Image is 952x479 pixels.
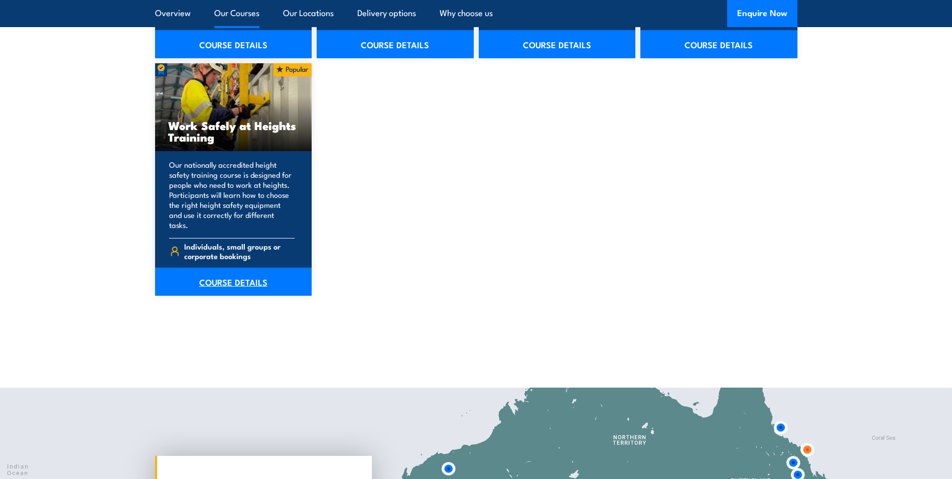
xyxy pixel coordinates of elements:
[155,268,312,296] a: COURSE DETAILS
[169,160,295,230] p: Our nationally accredited height safety training course is designed for people who need to work a...
[184,242,295,261] span: Individuals, small groups or corporate bookings
[479,30,636,58] a: COURSE DETAILS
[155,30,312,58] a: COURSE DETAILS
[168,119,299,143] h3: Work Safely at Heights Training
[317,30,474,58] a: COURSE DETAILS
[640,30,797,58] a: COURSE DETAILS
